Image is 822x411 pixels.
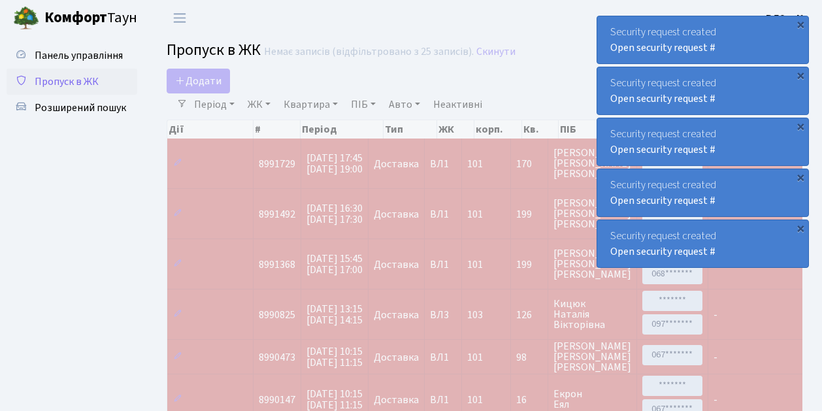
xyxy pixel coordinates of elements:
[301,120,384,139] th: Період
[7,42,137,69] a: Панель управління
[553,299,631,330] span: Кицюк Наталія Вікторівна
[163,7,196,29] button: Переключити навігацію
[167,69,230,93] a: Додати
[374,159,419,169] span: Доставка
[7,95,137,121] a: Розширений пошук
[189,93,240,116] a: Період
[476,46,516,58] a: Скинути
[35,101,126,115] span: Розширений пошук
[766,10,806,26] a: ВЛ2 -. К.
[306,201,363,227] span: [DATE] 16:30 [DATE] 17:30
[794,120,807,133] div: ×
[516,395,542,405] span: 16
[794,18,807,31] div: ×
[597,67,808,114] div: Security request created
[306,344,363,370] span: [DATE] 10:15 [DATE] 11:15
[516,209,542,220] span: 199
[259,157,295,171] span: 8991729
[610,193,715,208] a: Open security request #
[794,171,807,184] div: ×
[430,352,456,363] span: ВЛ1
[374,395,419,405] span: Доставка
[175,74,222,88] span: Додати
[559,120,648,139] th: ПІБ
[597,16,808,63] div: Security request created
[553,248,631,280] span: [PERSON_NAME] [PERSON_NAME] [PERSON_NAME]
[384,93,425,116] a: Авто
[428,93,487,116] a: Неактивні
[167,39,261,61] span: Пропуск в ЖК
[278,93,343,116] a: Квартира
[474,120,522,139] th: корп.
[794,69,807,82] div: ×
[516,352,542,363] span: 98
[374,209,419,220] span: Доставка
[35,74,99,89] span: Пропуск в ЖК
[766,11,806,25] b: ВЛ2 -. К.
[516,259,542,270] span: 199
[259,393,295,407] span: 8990147
[259,308,295,322] span: 8990825
[167,120,254,139] th: Дії
[259,257,295,272] span: 8991368
[346,93,381,116] a: ПІБ
[597,220,808,267] div: Security request created
[467,257,483,272] span: 101
[610,142,715,157] a: Open security request #
[714,393,717,407] span: -
[430,209,456,220] span: ВЛ1
[794,222,807,235] div: ×
[44,7,107,28] b: Комфорт
[467,393,483,407] span: 101
[467,207,483,222] span: 101
[553,341,631,372] span: [PERSON_NAME] [PERSON_NAME] [PERSON_NAME]
[610,91,715,106] a: Open security request #
[597,118,808,165] div: Security request created
[553,148,631,179] span: [PERSON_NAME] [PERSON_NAME] [PERSON_NAME]
[430,395,456,405] span: ВЛ1
[254,120,301,139] th: #
[610,244,715,259] a: Open security request #
[610,41,715,55] a: Open security request #
[242,93,276,116] a: ЖК
[306,252,363,277] span: [DATE] 15:45 [DATE] 17:00
[259,207,295,222] span: 8991492
[516,310,542,320] span: 126
[259,350,295,365] span: 8990473
[264,46,474,58] div: Немає записів (відфільтровано з 25 записів).
[516,159,542,169] span: 170
[7,69,137,95] a: Пропуск в ЖК
[437,120,474,139] th: ЖК
[553,389,631,410] span: Екрон Еял
[430,259,456,270] span: ВЛ1
[306,151,363,176] span: [DATE] 17:45 [DATE] 19:00
[13,5,39,31] img: logo.png
[597,169,808,216] div: Security request created
[467,350,483,365] span: 101
[467,308,483,322] span: 103
[714,350,717,365] span: -
[467,157,483,171] span: 101
[374,310,419,320] span: Доставка
[374,352,419,363] span: Доставка
[384,120,437,139] th: Тип
[553,198,631,229] span: [PERSON_NAME] [PERSON_NAME] [PERSON_NAME]
[430,310,456,320] span: ВЛ3
[35,48,123,63] span: Панель управління
[430,159,456,169] span: ВЛ1
[374,259,419,270] span: Доставка
[306,302,363,327] span: [DATE] 13:15 [DATE] 14:15
[714,308,717,322] span: -
[44,7,137,29] span: Таун
[522,120,559,139] th: Кв.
